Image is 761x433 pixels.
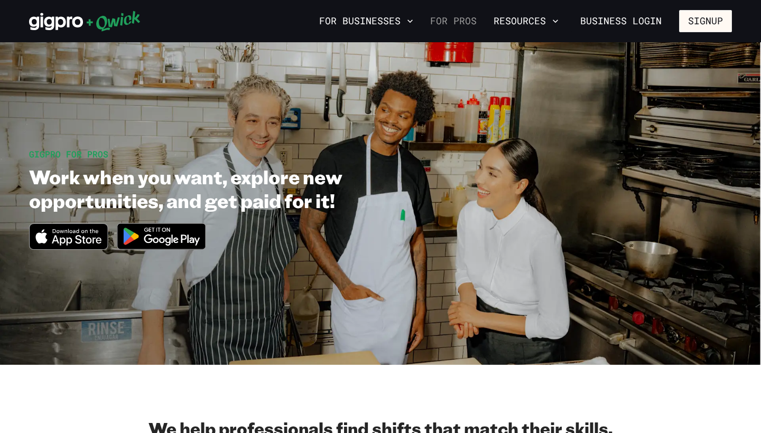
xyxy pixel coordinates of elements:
button: Resources [489,12,563,30]
button: Signup [679,10,732,32]
span: GIGPRO FOR PROS [29,148,108,159]
h1: Work when you want, explore new opportunities, and get paid for it! [29,165,451,212]
a: For Pros [426,12,481,30]
a: Business Login [571,10,671,32]
a: Download on the App Store [29,241,108,252]
img: Get it on Google Play [110,216,213,256]
button: For Businesses [315,12,417,30]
